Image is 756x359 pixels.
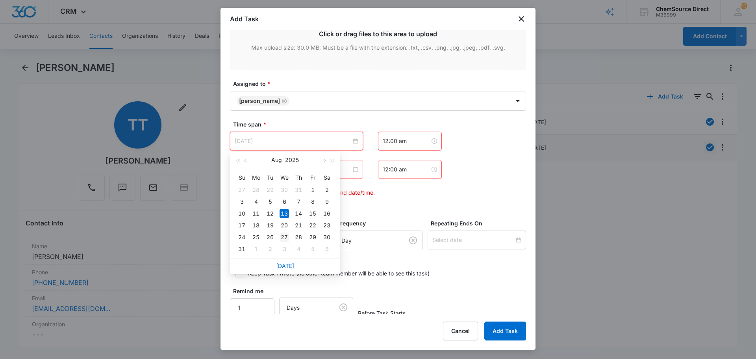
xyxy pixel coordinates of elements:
[237,185,246,195] div: 27
[280,209,289,218] div: 13
[322,221,332,230] div: 23
[271,152,282,168] button: Aug
[237,244,246,254] div: 31
[383,165,430,174] input: 12:00 am
[239,98,280,104] div: [PERSON_NAME]
[235,137,351,145] input: Aug 13, 2025
[291,219,306,231] td: 2025-08-21
[280,98,287,104] div: Remove Josh Phipps
[235,196,249,208] td: 2025-08-03
[251,221,261,230] div: 18
[306,219,320,231] td: 2025-08-22
[249,243,263,255] td: 2025-09-01
[383,137,430,145] input: 12:00 am
[235,171,249,184] th: Su
[251,197,261,206] div: 4
[233,80,529,88] label: Assigned to
[308,197,317,206] div: 8
[320,243,334,255] td: 2025-09-06
[263,208,277,219] td: 2025-08-12
[265,197,275,206] div: 5
[263,171,277,184] th: Tu
[291,184,306,196] td: 2025-07-31
[277,196,291,208] td: 2025-08-06
[285,152,299,168] button: 2025
[251,244,261,254] div: 1
[320,184,334,196] td: 2025-08-02
[306,184,320,196] td: 2025-08-01
[277,231,291,243] td: 2025-08-27
[322,197,332,206] div: 9
[277,184,291,196] td: 2025-07-30
[280,233,289,242] div: 27
[294,209,303,218] div: 14
[308,185,317,195] div: 1
[235,219,249,231] td: 2025-08-17
[263,219,277,231] td: 2025-08-19
[237,209,246,218] div: 10
[249,208,263,219] td: 2025-08-11
[306,171,320,184] th: Fr
[235,208,249,219] td: 2025-08-10
[320,171,334,184] th: Sa
[235,184,249,196] td: 2025-07-27
[235,231,249,243] td: 2025-08-24
[276,262,294,269] a: [DATE]
[291,243,306,255] td: 2025-09-04
[320,231,334,243] td: 2025-08-30
[237,197,246,206] div: 3
[277,219,291,231] td: 2025-08-20
[294,185,303,195] div: 31
[233,287,278,295] label: Remind me
[291,171,306,184] th: Th
[407,234,419,247] button: Clear
[294,244,303,254] div: 4
[294,221,303,230] div: 21
[484,322,526,340] button: Add Task
[230,298,274,317] input: Number
[358,309,406,317] span: Before Task Starts
[322,185,332,195] div: 2
[320,196,334,208] td: 2025-08-09
[251,185,261,195] div: 28
[291,196,306,208] td: 2025-08-07
[263,196,277,208] td: 2025-08-05
[265,221,275,230] div: 19
[265,185,275,195] div: 29
[280,197,289,206] div: 6
[294,233,303,242] div: 28
[249,184,263,196] td: 2025-07-28
[308,244,317,254] div: 5
[265,233,275,242] div: 26
[431,219,529,227] label: Repeating Ends On
[265,244,275,254] div: 2
[291,208,306,219] td: 2025-08-14
[294,197,303,206] div: 7
[249,219,263,231] td: 2025-08-18
[308,221,317,230] div: 22
[263,231,277,243] td: 2025-08-26
[263,184,277,196] td: 2025-07-29
[320,208,334,219] td: 2025-08-16
[280,244,289,254] div: 3
[251,209,261,218] div: 11
[249,196,263,208] td: 2025-08-04
[306,196,320,208] td: 2025-08-08
[306,231,320,243] td: 2025-08-29
[280,221,289,230] div: 20
[320,219,334,231] td: 2025-08-23
[251,233,261,242] div: 25
[249,171,263,184] th: Mo
[306,243,320,255] td: 2025-09-05
[308,233,317,242] div: 29
[432,236,514,244] input: Select date
[322,233,332,242] div: 30
[443,322,478,340] button: Cancel
[230,14,259,24] h1: Add Task
[322,209,332,218] div: 16
[277,243,291,255] td: 2025-09-03
[306,208,320,219] td: 2025-08-15
[233,188,526,197] p: Ensure starting date/time occurs before end date/time.
[280,185,289,195] div: 30
[308,209,317,218] div: 15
